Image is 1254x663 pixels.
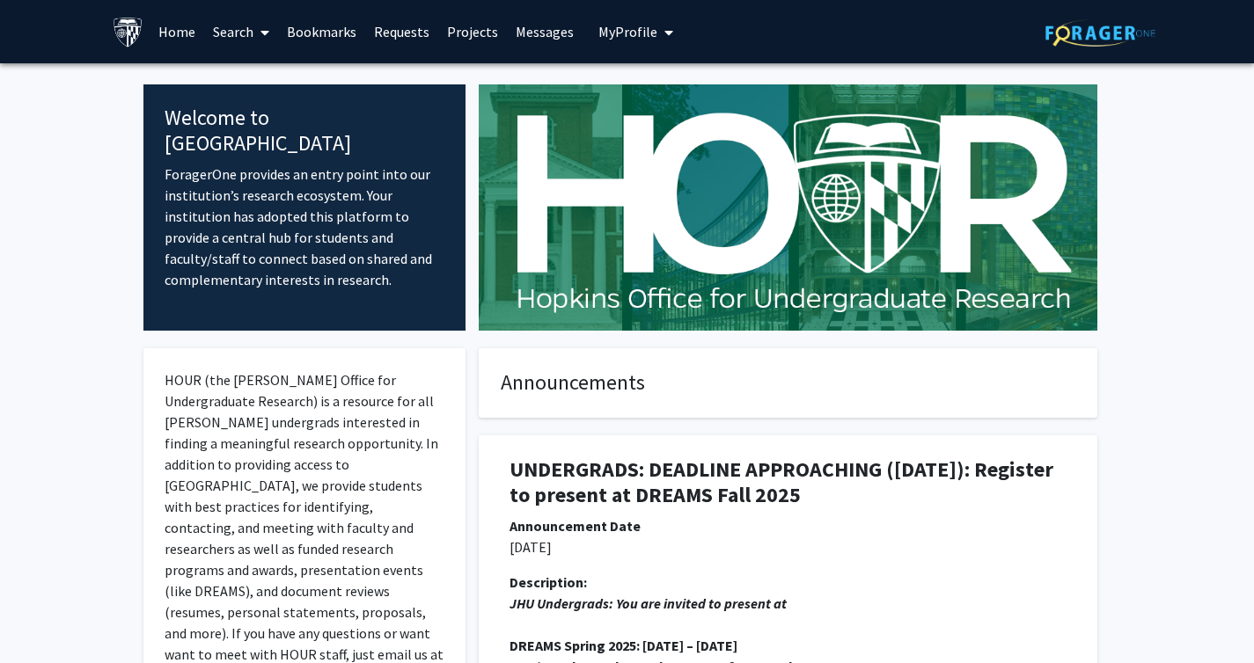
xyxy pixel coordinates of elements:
[510,637,737,654] strong: DREAMS Spring 2025: [DATE] – [DATE]
[1045,19,1155,47] img: ForagerOne Logo
[365,1,438,62] a: Requests
[13,584,75,650] iframe: Chat
[165,164,445,290] p: ForagerOne provides an entry point into our institution’s research ecosystem. Your institution ha...
[165,106,445,157] h4: Welcome to [GEOGRAPHIC_DATA]
[510,594,787,612] em: JHU Undergrads: You are invited to present at
[438,1,507,62] a: Projects
[113,17,143,47] img: Johns Hopkins University Logo
[510,457,1067,508] h1: UNDERGRADS: DEADLINE APPROACHING ([DATE]): Register to present at DREAMS Fall 2025
[479,84,1097,331] img: Cover Image
[510,536,1067,557] p: [DATE]
[507,1,583,62] a: Messages
[510,515,1067,536] div: Announcement Date
[204,1,278,62] a: Search
[510,572,1067,593] div: Description:
[278,1,365,62] a: Bookmarks
[598,23,657,40] span: My Profile
[150,1,204,62] a: Home
[501,370,1075,396] h4: Announcements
